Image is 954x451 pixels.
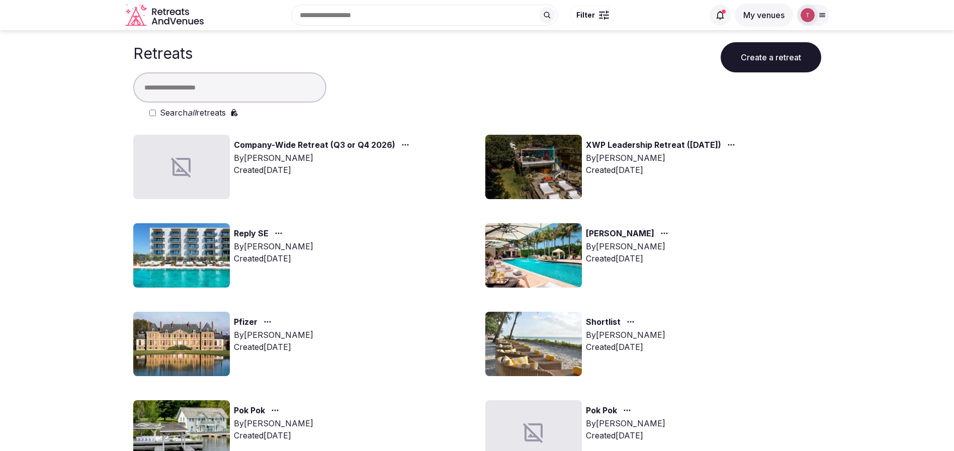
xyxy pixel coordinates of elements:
button: Filter [570,6,616,25]
div: Created [DATE] [586,164,739,176]
div: Created [DATE] [234,429,313,441]
svg: Retreats and Venues company logo [125,4,206,27]
a: Visit the homepage [125,4,206,27]
img: Top retreat image for the retreat: Shortlist [485,312,582,376]
div: Created [DATE] [586,429,665,441]
div: Created [DATE] [234,341,313,353]
img: Top retreat image for the retreat: Pfizer [133,312,230,376]
a: My venues [735,10,793,20]
img: Top retreat image for the retreat: Sponzo [485,223,582,288]
button: Create a retreat [721,42,821,72]
div: Created [DATE] [234,164,413,176]
div: By [PERSON_NAME] [234,329,313,341]
button: My venues [735,4,793,27]
a: Reply SE [234,227,269,240]
div: Created [DATE] [234,252,313,264]
div: By [PERSON_NAME] [234,240,313,252]
a: Shortlist [586,316,621,329]
div: By [PERSON_NAME] [586,329,665,341]
a: XWP Leadership Retreat ([DATE]) [586,139,721,152]
div: Created [DATE] [586,341,665,353]
a: Pfizer [234,316,257,329]
div: By [PERSON_NAME] [586,152,739,164]
div: By [PERSON_NAME] [586,417,665,429]
a: Pok Pok [586,404,617,417]
div: By [PERSON_NAME] [234,152,413,164]
div: Created [DATE] [586,252,672,264]
div: By [PERSON_NAME] [234,417,313,429]
img: Top retreat image for the retreat: XWP Leadership Retreat (February 2026) [485,135,582,199]
div: By [PERSON_NAME] [586,240,672,252]
a: [PERSON_NAME] [586,227,654,240]
a: Company-Wide Retreat (Q3 or Q4 2026) [234,139,395,152]
label: Search retreats [160,107,226,119]
h1: Retreats [133,44,193,62]
a: Pok Pok [234,404,265,417]
span: Filter [576,10,595,20]
em: all [188,108,196,118]
img: Top retreat image for the retreat: Reply SE [133,223,230,288]
img: Thiago Martins [801,8,815,22]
